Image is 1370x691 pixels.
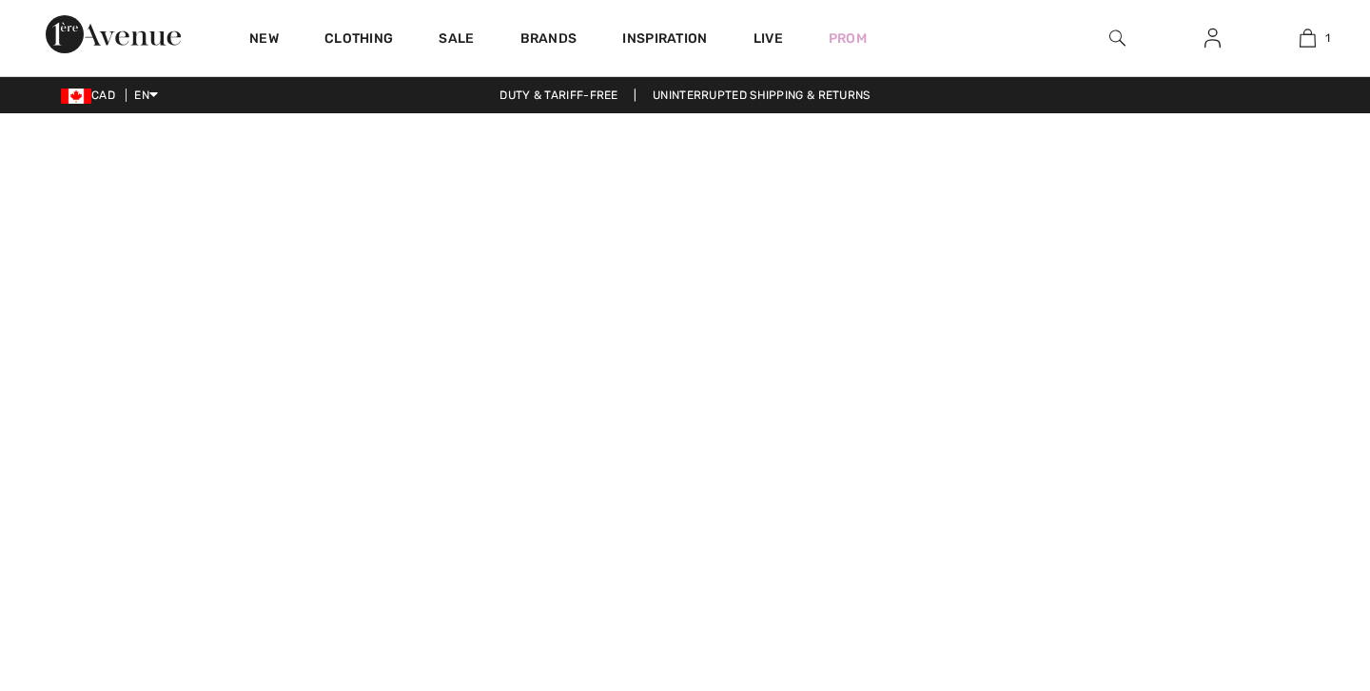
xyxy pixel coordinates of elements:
a: Live [753,29,783,49]
span: EN [134,89,158,102]
span: CAD [61,89,123,102]
img: Canadian Dollar [61,89,91,104]
a: Brands [520,30,577,50]
a: Sign In [1189,27,1236,50]
img: My Bag [1300,27,1316,49]
img: 1ère Avenue [46,15,181,53]
a: 1 [1261,27,1354,49]
span: Inspiration [622,30,707,50]
a: Prom [829,29,867,49]
img: My Info [1204,27,1221,49]
span: 1 [1325,30,1330,47]
a: New [249,30,279,50]
a: Sale [439,30,474,50]
a: Clothing [324,30,393,50]
img: search the website [1109,27,1125,49]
